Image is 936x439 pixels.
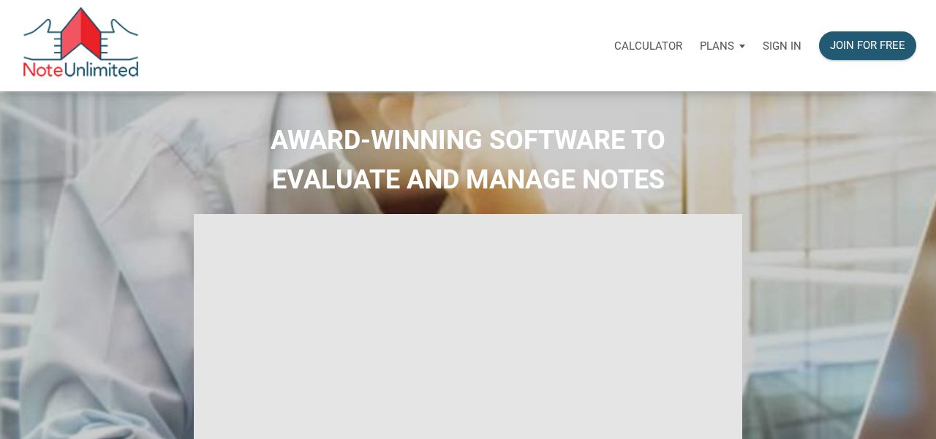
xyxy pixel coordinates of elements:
[763,39,801,53] p: Sign in
[11,121,925,199] h2: AWARD-WINNING SOFTWARE TO EVALUATE AND MANAGE NOTES
[691,24,754,68] button: Plans
[810,23,925,69] a: Join for free
[830,37,905,54] div: Join for free
[605,23,691,69] a: Calculator
[819,31,916,60] button: Join for free
[700,39,734,53] p: Plans
[614,39,682,53] p: Calculator
[691,23,754,69] a: Plans
[754,23,810,69] a: Sign in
